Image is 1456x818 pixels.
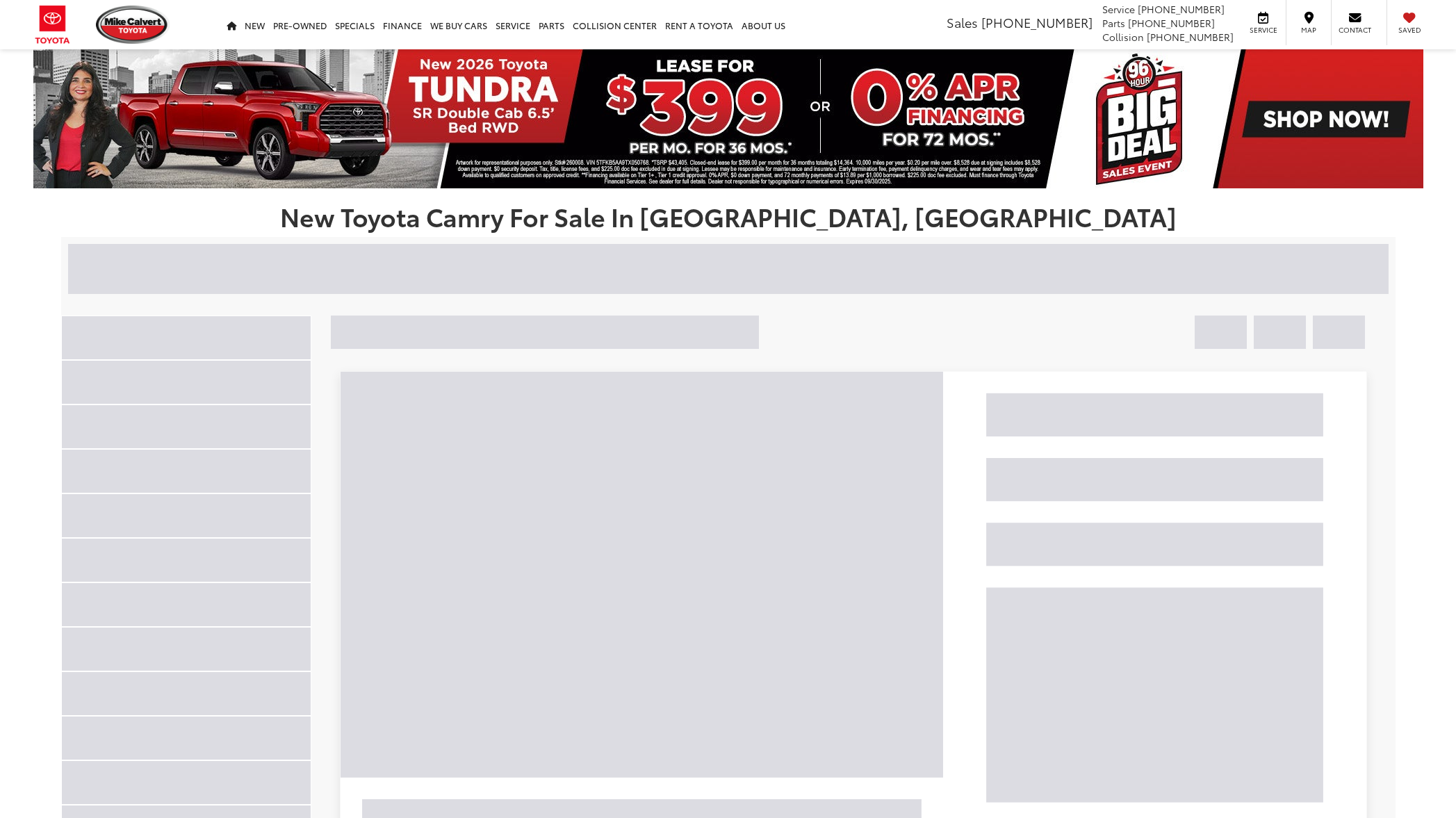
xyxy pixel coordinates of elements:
[96,6,170,44] img: Mike Calvert Toyota
[1102,30,1144,44] span: Collision
[1147,30,1234,44] span: [PHONE_NUMBER]
[947,13,978,31] span: Sales
[1339,25,1371,35] span: Contact
[1102,16,1125,30] span: Parts
[1248,25,1279,35] span: Service
[1293,25,1324,35] span: Map
[1138,2,1225,16] span: [PHONE_NUMBER]
[33,49,1423,188] img: New 2026 Toyota Tundra
[981,13,1093,31] span: [PHONE_NUMBER]
[1128,16,1215,30] span: [PHONE_NUMBER]
[1102,2,1135,16] span: Service
[1394,25,1425,35] span: Saved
